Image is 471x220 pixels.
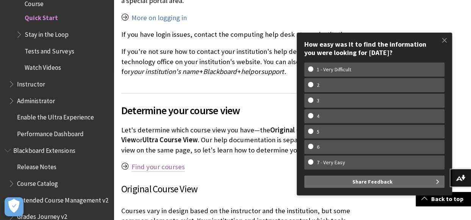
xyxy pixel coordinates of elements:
[131,162,185,171] a: Find your courses
[121,30,351,39] p: If you have login issues, contact the computing help desk at your institution.
[308,144,328,150] w-span: 6
[17,194,108,204] span: Extended Course Management v2
[131,13,187,22] a: More on logging in
[25,12,58,22] span: Quick Start
[308,129,328,135] w-span: 5
[5,197,23,216] button: Open Preferences
[13,144,75,154] span: Blackboard Extensions
[25,61,61,72] span: Watch Videos
[17,161,56,171] span: Release Notes
[304,176,444,188] button: Share Feedback
[17,78,45,88] span: Instructor
[261,67,284,76] span: support
[308,159,354,166] w-span: 7 - Very Easy
[121,47,351,77] p: If you're not sure how to contact your institution's help desk, look for the technology office on...
[17,111,94,121] span: Enable the Ultra Experience
[308,66,360,73] w-span: 1 - Very Difficult
[142,135,198,144] span: Ultra Course View
[121,125,351,155] p: Let's determine which course view you have—the or . Our help documentation is separated by each v...
[416,192,471,206] a: Back to top
[17,94,55,105] span: Administrator
[304,40,444,57] div: How easy was it to find the information you were looking for [DATE]?
[308,82,328,88] w-span: 2
[17,127,83,138] span: Performance Dashboard
[25,28,69,38] span: Stay in the Loop
[17,177,58,187] span: Course Catalog
[308,113,328,119] w-span: 4
[308,97,328,104] w-span: 3
[25,45,74,55] span: Tests and Surveys
[203,67,236,76] span: Blackboard
[121,102,351,118] span: Determine your course view
[130,67,199,76] span: your institution's name
[241,67,254,76] span: help
[352,176,393,188] span: Share Feedback
[121,182,351,196] h3: Original Course View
